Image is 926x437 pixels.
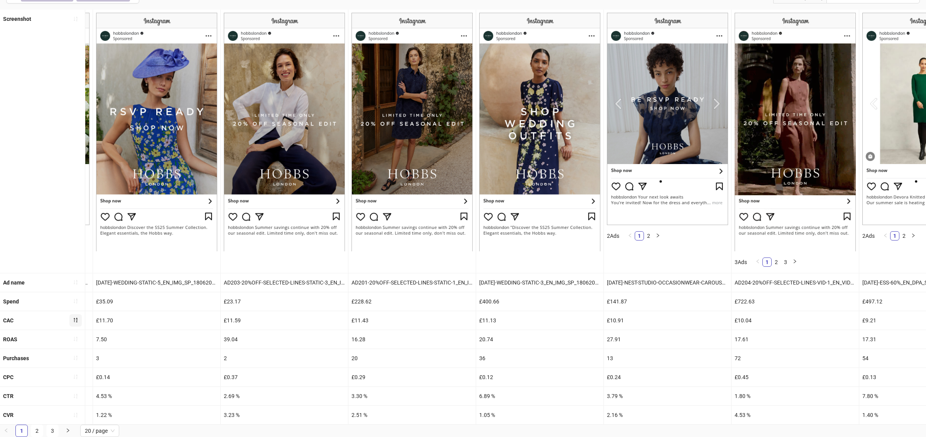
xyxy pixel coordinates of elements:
[348,292,476,311] div: £228.62
[772,258,781,266] a: 2
[604,273,731,292] div: [DATE]-NEST-STUDIO-OCCASIONWEAR-CAROUSEL-1_EN_IMG_SP_23072025_F_NSE_SC24_None_BAU
[476,273,603,292] div: [DATE]-WEDDING-STATIC-3_EN_IMG_SP_18062025_F_NSE_SC24_None_ONSEASION – Copy 2
[476,387,603,405] div: 6.89 %
[73,298,78,304] span: sort-ascending
[604,349,731,368] div: 13
[753,257,762,267] button: left
[3,279,25,286] b: Ad name
[762,257,772,267] li: 1
[732,368,859,386] div: £0.45
[604,311,731,330] div: £10.91
[656,233,660,238] span: right
[351,13,473,251] img: Screenshot 120232226124130624
[93,330,220,349] div: 7.50
[221,330,348,349] div: 39.04
[221,368,348,386] div: £0.37
[883,233,888,238] span: left
[732,387,859,405] div: 1.80 %
[80,425,119,437] div: Page Size
[732,330,859,349] div: 17.61
[607,233,619,239] span: 2 Ads
[881,231,890,241] li: Previous Page
[644,232,653,240] a: 2
[732,273,859,292] div: AD204-20%OFF-SELECTED-LINES-VID-1_EN_VID_SP_07082025_F_CC_SC24_USP1_SALE
[653,231,662,241] li: Next Page
[476,330,603,349] div: 20.74
[625,231,635,241] li: Previous Page
[732,406,859,424] div: 4.53 %
[3,16,31,22] b: Screenshot
[479,13,600,251] img: Screenshot 120229832439210624
[628,233,632,238] span: left
[3,355,29,361] b: Purchases
[732,349,859,368] div: 72
[604,387,731,405] div: 3.79 %
[348,311,476,330] div: £11.43
[15,425,28,437] li: 1
[755,259,760,264] span: left
[221,292,348,311] div: £23.17
[753,257,762,267] li: Previous Page
[73,355,78,361] span: sort-ascending
[625,231,635,241] button: left
[763,258,771,266] a: 1
[604,330,731,349] div: 27.91
[3,336,17,342] b: ROAS
[604,292,731,311] div: £141.87
[735,13,856,251] img: Screenshot 120232226351780624
[772,257,781,267] li: 2
[73,336,78,342] span: sort-ascending
[224,13,345,251] img: Screenshot 120232226309420624
[899,231,909,241] li: 2
[348,368,476,386] div: £0.29
[93,387,220,405] div: 4.53 %
[62,425,74,437] button: right
[476,406,603,424] div: 1.05 %
[476,349,603,368] div: 36
[73,279,78,285] span: sort-ascending
[735,259,747,265] span: 3 Ads
[732,311,859,330] div: £10.04
[31,425,43,437] a: 2
[93,311,220,330] div: £11.70
[73,412,78,418] span: sort-ascending
[635,231,644,241] li: 1
[635,232,644,240] a: 1
[790,257,799,267] button: right
[900,232,908,240] a: 2
[348,387,476,405] div: 3.30 %
[781,258,790,266] a: 3
[73,317,78,323] span: sort-descending
[732,292,859,311] div: £722.63
[221,349,348,368] div: 2
[85,425,115,437] span: 20 / page
[862,233,875,239] span: 2 Ads
[793,259,797,264] span: right
[66,428,70,433] span: right
[93,349,220,368] div: 3
[46,425,59,437] li: 3
[73,393,78,399] span: sort-ascending
[221,311,348,330] div: £11.59
[476,292,603,311] div: £400.66
[93,292,220,311] div: £35.09
[221,406,348,424] div: 3.23 %
[911,233,916,238] span: right
[93,406,220,424] div: 1.22 %
[909,231,918,241] li: Next Page
[891,232,899,240] a: 1
[881,231,890,241] button: left
[476,311,603,330] div: £11.13
[348,406,476,424] div: 2.51 %
[16,425,27,437] a: 1
[3,317,14,324] b: CAC
[348,273,476,292] div: AD201-20%OFF-SELECTED-LINES-STATIC-1_EN_IMG_SP_07082025_F_CC_SC24_USP1_SALE
[31,425,43,437] li: 2
[3,412,14,418] b: CVR
[653,231,662,241] button: right
[604,368,731,386] div: £0.24
[93,368,220,386] div: £0.14
[96,13,217,251] img: Screenshot 120229832439160624
[607,13,728,225] img: Screenshot 120230994590180624
[73,374,78,379] span: sort-ascending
